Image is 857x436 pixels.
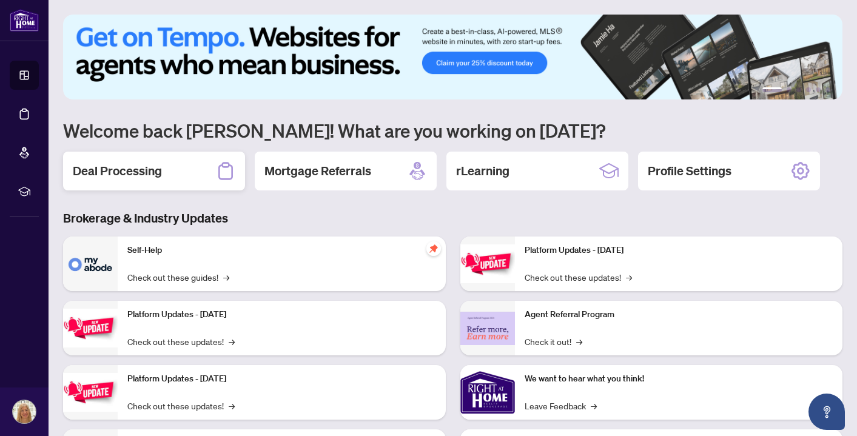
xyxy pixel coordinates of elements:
span: → [591,399,597,412]
button: 4 [806,87,811,92]
a: Check it out!→ [525,335,582,348]
h3: Brokerage & Industry Updates [63,210,842,227]
button: 1 [762,87,782,92]
a: Check out these updates!→ [127,399,235,412]
img: Self-Help [63,236,118,291]
h2: Mortgage Referrals [264,163,371,179]
img: Platform Updates - June 23, 2025 [460,244,515,283]
button: 5 [816,87,821,92]
p: Platform Updates - [DATE] [127,308,436,321]
span: → [229,335,235,348]
p: Self-Help [127,244,436,257]
a: Leave Feedback→ [525,399,597,412]
button: 6 [825,87,830,92]
h2: Profile Settings [648,163,731,179]
p: Platform Updates - [DATE] [127,372,436,386]
span: → [576,335,582,348]
a: Check out these guides!→ [127,270,229,284]
img: Slide 0 [63,15,842,99]
a: Check out these updates!→ [127,335,235,348]
img: logo [10,9,39,32]
span: → [223,270,229,284]
button: 3 [796,87,801,92]
p: We want to hear what you think! [525,372,833,386]
h1: Welcome back [PERSON_NAME]! What are you working on [DATE]? [63,119,842,142]
button: Open asap [808,394,845,430]
img: Platform Updates - July 21, 2025 [63,373,118,411]
span: → [626,270,632,284]
img: Profile Icon [13,400,36,423]
img: Agent Referral Program [460,312,515,345]
p: Platform Updates - [DATE] [525,244,833,257]
p: Agent Referral Program [525,308,833,321]
a: Check out these updates!→ [525,270,632,284]
h2: rLearning [456,163,509,179]
img: We want to hear what you think! [460,365,515,420]
img: Platform Updates - September 16, 2025 [63,309,118,347]
h2: Deal Processing [73,163,162,179]
span: → [229,399,235,412]
span: pushpin [426,241,441,256]
button: 2 [787,87,791,92]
